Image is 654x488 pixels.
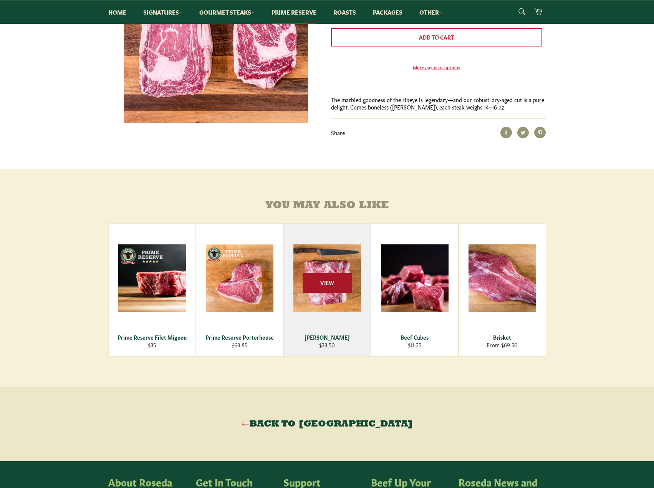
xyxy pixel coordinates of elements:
span: Add to Cart [419,33,454,41]
span: Share [331,129,345,136]
div: Beef Cubes [376,334,453,341]
a: Back to [GEOGRAPHIC_DATA] [8,418,646,430]
a: Prime Reserve Porterhouse Prime Reserve Porterhouse $63.85 [196,223,283,357]
h4: About Roseda [108,476,188,487]
div: Prime Reserve Filet Mignon [113,334,190,341]
img: Prime Reserve Porterhouse [206,244,273,312]
h4: You may also like [108,200,546,212]
div: From $69.50 [464,341,541,349]
button: Add to Cart [331,28,542,46]
span: View [303,273,352,293]
div: $35 [113,341,190,349]
a: Roasts [326,0,364,24]
div: $11.25 [376,341,453,349]
div: Brisket [464,334,541,341]
a: Prime Reserve Filet Mignon Prime Reserve Filet Mignon $35 [108,223,196,357]
a: Gourmet Steaks [192,0,262,24]
a: Signatures [136,0,190,24]
div: [PERSON_NAME] [288,334,366,341]
a: Prime Reserve [264,0,324,24]
a: Beef Cubes Beef Cubes $11.25 [371,223,459,357]
a: Packages [365,0,410,24]
img: Prime Reserve Filet Mignon [118,244,186,312]
img: Brisket [469,244,536,312]
a: Other [412,0,450,24]
a: Chuck Roast [PERSON_NAME] $33.50 View [283,223,371,357]
p: The marbled goodness of the ribeye is legendary—and our robust, dry-aged cut is a pure delight. C... [331,96,546,111]
a: Brisket Brisket From $69.50 [459,223,546,357]
a: More payment options [331,64,542,70]
h4: Get In Touch [196,476,276,487]
div: $63.85 [201,341,278,349]
img: Beef Cubes [381,244,449,312]
h4: Support [283,476,363,487]
div: Prime Reserve Porterhouse [201,334,278,341]
a: Home [101,0,134,24]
